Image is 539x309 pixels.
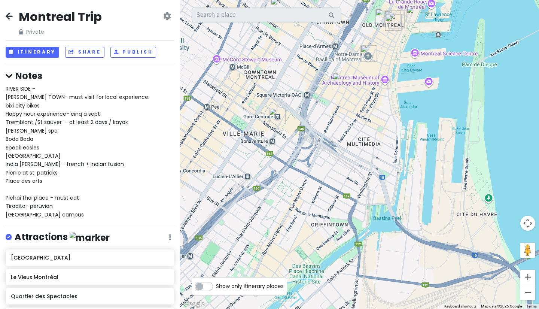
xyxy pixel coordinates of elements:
[404,3,426,25] div: Old Port of Montreal
[182,299,206,309] img: Google
[382,11,405,34] div: Bevo Pizzeria
[19,28,102,36] span: Private
[372,6,395,28] div: Old Montreal
[19,9,102,25] h2: Montreal Trip
[481,304,522,308] span: Map data ©2025 Google
[216,282,284,290] span: Show only itinerary places
[520,243,535,258] button: Drag Pegman onto the map to open Street View
[381,7,404,30] div: Terrasse William Gray
[6,85,149,218] span: RIVER SIDE - [PERSON_NAME] TOWN- must visit for local experience. bixi city bikes Happy hour expe...
[182,299,206,309] a: Open this area in Google Maps (opens a new window)
[11,274,168,281] h6: Le Vieux Montréal
[6,47,59,58] button: Itinerary
[6,70,174,82] h4: Notes
[15,231,110,243] h4: Attractions
[385,9,408,31] div: Arts Court
[526,304,537,308] a: Terms (opens in new tab)
[520,285,535,300] button: Zoom out
[444,304,476,309] button: Keyboard shortcuts
[192,7,341,22] input: Search a place
[266,105,289,127] div: Gare Centrale
[11,293,168,300] h6: Quartier des Spectacles
[70,232,110,243] img: marker
[520,270,535,285] button: Zoom in
[330,70,352,92] div: Crew Collective & Cafe
[110,47,156,58] button: Publish
[357,42,380,65] div: Notre-Dame Basilica of Montreal
[520,216,535,231] button: Map camera controls
[11,254,168,261] h6: [GEOGRAPHIC_DATA]
[65,47,104,58] button: Share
